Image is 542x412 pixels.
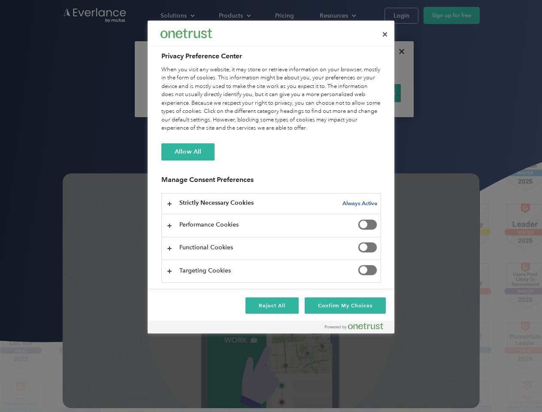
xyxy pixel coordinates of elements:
button: Confirm My Choices [305,297,386,314]
button: Allow All [161,143,215,161]
button: Reject All [245,297,299,314]
a: Powered by OneTrust Opens in a new Tab [325,323,390,333]
div: When you visit any website, it may store or retrieve information on your browser, mostly in the f... [161,66,381,133]
h3: Manage Consent Preferences [161,176,381,189]
button: Close [375,25,394,44]
div: Preference center [148,21,394,333]
img: Powered by OneTrust Opens in a new Tab [325,323,383,330]
div: Privacy Preference Center [148,21,394,333]
img: Everlance [160,29,212,38]
input: Submit [63,51,106,69]
div: Everlance [160,25,212,42]
h2: Privacy Preference Center [161,51,381,61]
